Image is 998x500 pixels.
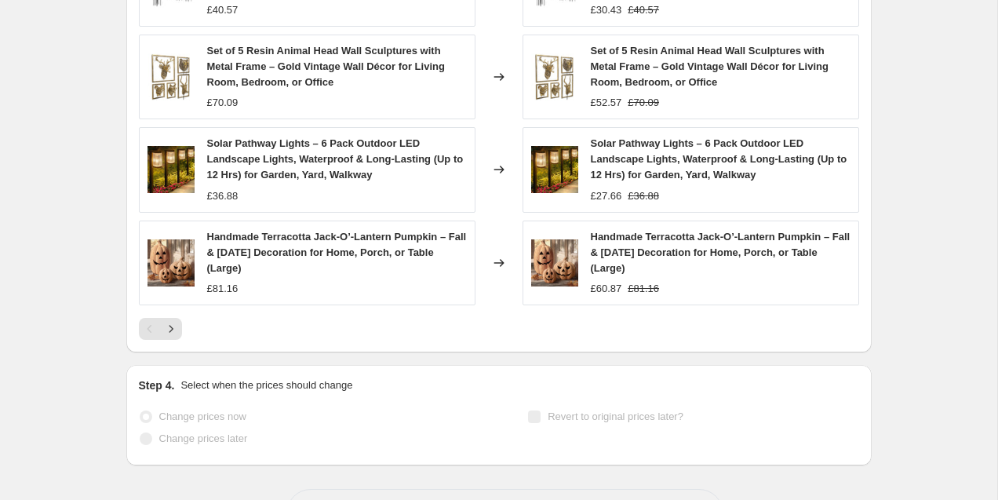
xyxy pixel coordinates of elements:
div: £27.66 [591,188,622,204]
div: £81.16 [207,281,239,297]
strike: £36.88 [628,188,659,204]
img: 81TKD8XfwZL_80x.jpg [531,239,578,286]
span: Set of 5 Resin Animal Head Wall Sculptures with Metal Frame – Gold Vintage Wall Décor for Living ... [591,45,829,88]
span: Handmade Terracotta Jack-O’-Lantern Pumpkin – Fall & [DATE] Decoration for Home, Porch, or Table ... [207,231,467,274]
img: 81COPZ7rs6L_80x.jpg [148,146,195,193]
p: Select when the prices should change [180,378,352,393]
strike: £40.57 [628,2,659,18]
img: 81TKD8XfwZL_80x.jpg [148,239,195,286]
h2: Step 4. [139,378,175,393]
div: £30.43 [591,2,622,18]
button: Next [160,318,182,340]
img: 81CCmmctxSL_80x.jpg [148,53,195,100]
div: £60.87 [591,281,622,297]
div: £70.09 [207,95,239,111]
span: Solar Pathway Lights – 6 Pack Outdoor LED Landscape Lights, Waterproof & Long-Lasting (Up to 12 H... [591,137,847,181]
div: £40.57 [207,2,239,18]
nav: Pagination [139,318,182,340]
span: Change prices later [159,432,248,444]
strike: £70.09 [628,95,659,111]
img: 81COPZ7rs6L_80x.jpg [531,146,578,193]
div: £36.88 [207,188,239,204]
span: Solar Pathway Lights – 6 Pack Outdoor LED Landscape Lights, Waterproof & Long-Lasting (Up to 12 H... [207,137,464,181]
span: Handmade Terracotta Jack-O’-Lantern Pumpkin – Fall & [DATE] Decoration for Home, Porch, or Table ... [591,231,850,274]
img: 81CCmmctxSL_80x.jpg [531,53,578,100]
span: Change prices now [159,411,246,422]
span: Set of 5 Resin Animal Head Wall Sculptures with Metal Frame – Gold Vintage Wall Décor for Living ... [207,45,445,88]
span: Revert to original prices later? [548,411,683,422]
strike: £81.16 [628,281,659,297]
div: £52.57 [591,95,622,111]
